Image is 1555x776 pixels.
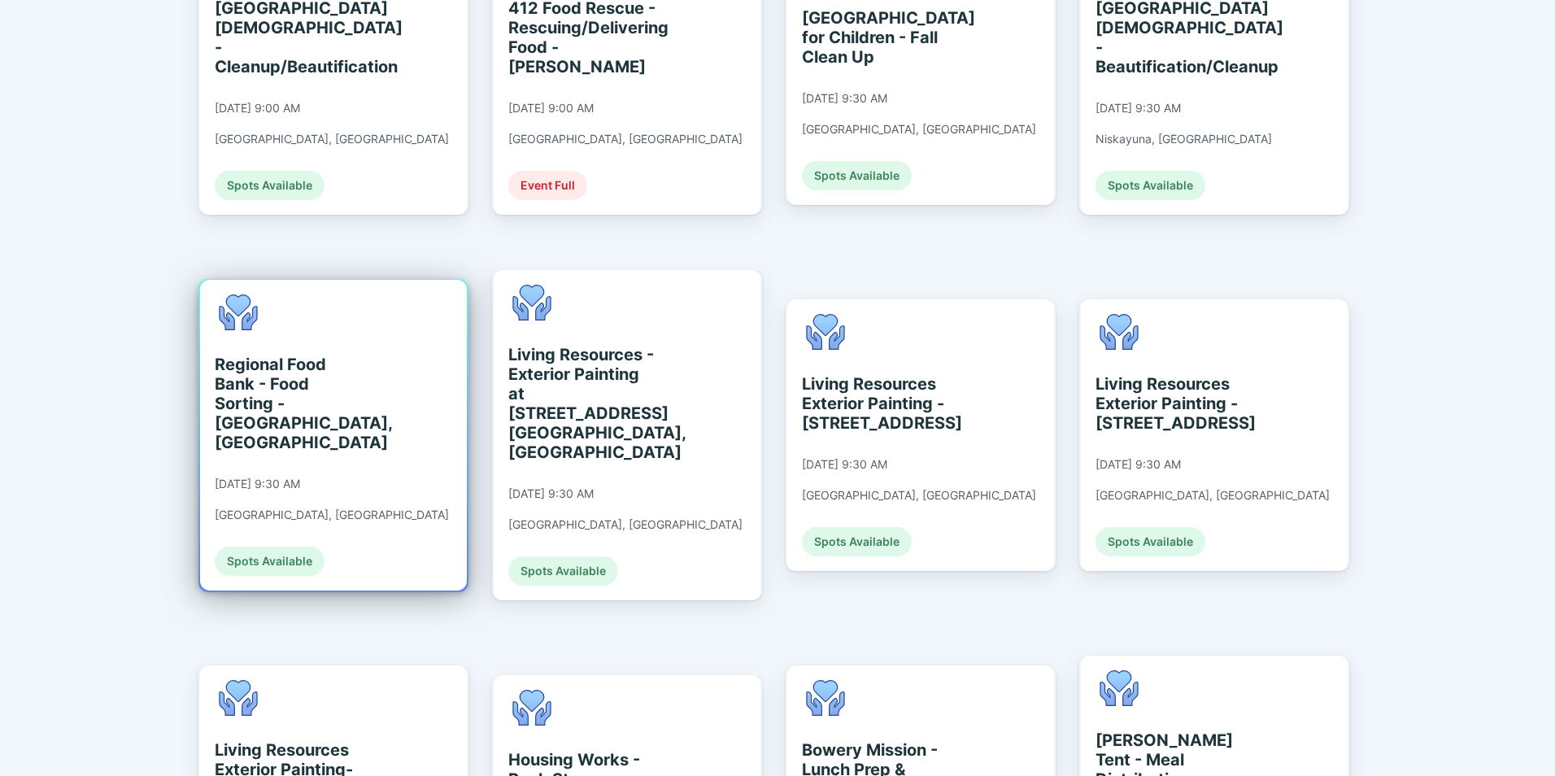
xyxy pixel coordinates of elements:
[215,508,449,522] div: [GEOGRAPHIC_DATA], [GEOGRAPHIC_DATA]
[215,547,325,576] div: Spots Available
[1095,374,1244,433] div: Living Resources Exterior Painting - [STREET_ADDRESS]
[215,477,300,491] div: [DATE] 9:30 AM
[215,171,325,200] div: Spots Available
[802,457,887,472] div: [DATE] 9:30 AM
[215,355,364,452] div: Regional Food Bank - Food Sorting - [GEOGRAPHIC_DATA], [GEOGRAPHIC_DATA]
[508,556,618,586] div: Spots Available
[508,345,657,462] div: Living Resources - Exterior Painting at [STREET_ADDRESS] [GEOGRAPHIC_DATA], [GEOGRAPHIC_DATA]
[508,171,587,200] div: Event Full
[1095,171,1205,200] div: Spots Available
[1095,527,1205,556] div: Spots Available
[802,122,1036,137] div: [GEOGRAPHIC_DATA], [GEOGRAPHIC_DATA]
[215,101,300,116] div: [DATE] 9:00 AM
[215,132,449,146] div: [GEOGRAPHIC_DATA], [GEOGRAPHIC_DATA]
[508,101,594,116] div: [DATE] 9:00 AM
[1095,132,1272,146] div: Niskayuna, [GEOGRAPHIC_DATA]
[1095,488,1330,503] div: [GEOGRAPHIC_DATA], [GEOGRAPHIC_DATA]
[508,486,594,501] div: [DATE] 9:30 AM
[1095,457,1181,472] div: [DATE] 9:30 AM
[802,91,887,106] div: [DATE] 9:30 AM
[802,161,912,190] div: Spots Available
[508,132,743,146] div: [GEOGRAPHIC_DATA], [GEOGRAPHIC_DATA]
[802,488,1036,503] div: [GEOGRAPHIC_DATA], [GEOGRAPHIC_DATA]
[802,527,912,556] div: Spots Available
[508,517,743,532] div: [GEOGRAPHIC_DATA], [GEOGRAPHIC_DATA]
[1095,101,1181,116] div: [DATE] 9:30 AM
[802,8,951,67] div: [GEOGRAPHIC_DATA] for Children - Fall Clean Up
[802,374,951,433] div: Living Resources Exterior Painting - [STREET_ADDRESS]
